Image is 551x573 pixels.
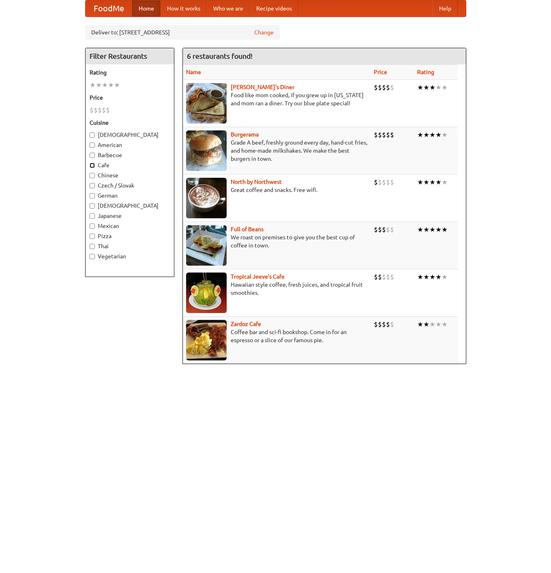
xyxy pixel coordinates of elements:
[90,68,170,77] h5: Rating
[417,225,423,234] li: ★
[435,83,442,92] li: ★
[86,0,132,17] a: FoodMe
[374,83,378,92] li: $
[417,178,423,187] li: ★
[435,273,442,281] li: ★
[417,273,423,281] li: ★
[90,193,95,198] input: German
[90,151,170,159] label: Barbecue
[90,119,170,127] h5: Cuisine
[90,232,170,240] label: Pizza
[186,69,201,75] a: Name
[85,25,280,40] div: Deliver to: [STREET_ADDRESS]
[90,254,95,259] input: Vegetarian
[382,178,386,187] li: $
[186,328,367,344] p: Coffee bar and sci-fi bookshop. Come in for an espresso or a slice of our famous pie.
[378,130,382,139] li: $
[378,83,382,92] li: $
[435,225,442,234] li: ★
[108,81,114,89] li: ★
[86,48,174,64] h4: Filter Restaurants
[435,130,442,139] li: ★
[250,0,298,17] a: Recipe videos
[254,28,274,36] a: Change
[132,0,161,17] a: Home
[186,320,227,360] img: zardoz.jpg
[429,83,435,92] li: ★
[386,225,390,234] li: $
[374,225,378,234] li: $
[231,226,264,232] a: Full of Beans
[378,320,382,329] li: $
[442,273,448,281] li: ★
[423,320,429,329] li: ★
[429,273,435,281] li: ★
[423,225,429,234] li: ★
[390,130,394,139] li: $
[90,252,170,260] label: Vegetarian
[90,203,95,209] input: [DEMOGRAPHIC_DATA]
[186,233,367,249] p: We roast on premises to give you the best cup of coffee in town.
[102,106,106,115] li: $
[114,81,120,89] li: ★
[186,178,227,218] img: north.jpg
[429,130,435,139] li: ★
[90,141,170,149] label: American
[102,81,108,89] li: ★
[207,0,250,17] a: Who we are
[231,321,261,327] b: Zardoz Cafe
[90,234,95,239] input: Pizza
[90,161,170,169] label: Cafe
[231,273,285,280] b: Tropical Jeeve's Cafe
[90,183,95,188] input: Czech / Slovak
[94,106,98,115] li: $
[442,178,448,187] li: ★
[390,320,394,329] li: $
[442,225,448,234] li: ★
[186,186,367,194] p: Great coffee and snacks. Free wifi.
[374,320,378,329] li: $
[186,83,227,124] img: sallys.jpg
[186,281,367,297] p: Hawaiian style coffee, fresh juices, and tropical fruit smoothies.
[90,163,95,168] input: Cafe
[90,94,170,102] h5: Price
[186,138,367,163] p: Grade A beef, freshly ground every day, hand-cut fries, and home-made milkshakes. We make the bes...
[90,143,95,148] input: American
[433,0,458,17] a: Help
[90,213,95,219] input: Japanese
[231,131,259,138] a: Burgerama
[90,192,170,200] label: German
[231,179,282,185] a: North by Northwest
[386,83,390,92] li: $
[186,273,227,313] img: jeeves.jpg
[390,83,394,92] li: $
[386,320,390,329] li: $
[98,106,102,115] li: $
[90,106,94,115] li: $
[442,320,448,329] li: ★
[187,52,253,60] ng-pluralize: 6 restaurants found!
[106,106,110,115] li: $
[231,84,294,90] a: [PERSON_NAME]'s Diner
[417,69,434,75] a: Rating
[417,320,423,329] li: ★
[90,171,170,179] label: Chinese
[90,212,170,220] label: Japanese
[161,0,207,17] a: How it works
[90,153,95,158] input: Barbecue
[378,178,382,187] li: $
[382,225,386,234] li: $
[374,69,387,75] a: Price
[90,224,95,229] input: Mexican
[90,222,170,230] label: Mexican
[90,81,96,89] li: ★
[382,320,386,329] li: $
[90,181,170,190] label: Czech / Slovak
[382,273,386,281] li: $
[435,178,442,187] li: ★
[374,178,378,187] li: $
[90,202,170,210] label: [DEMOGRAPHIC_DATA]
[442,83,448,92] li: ★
